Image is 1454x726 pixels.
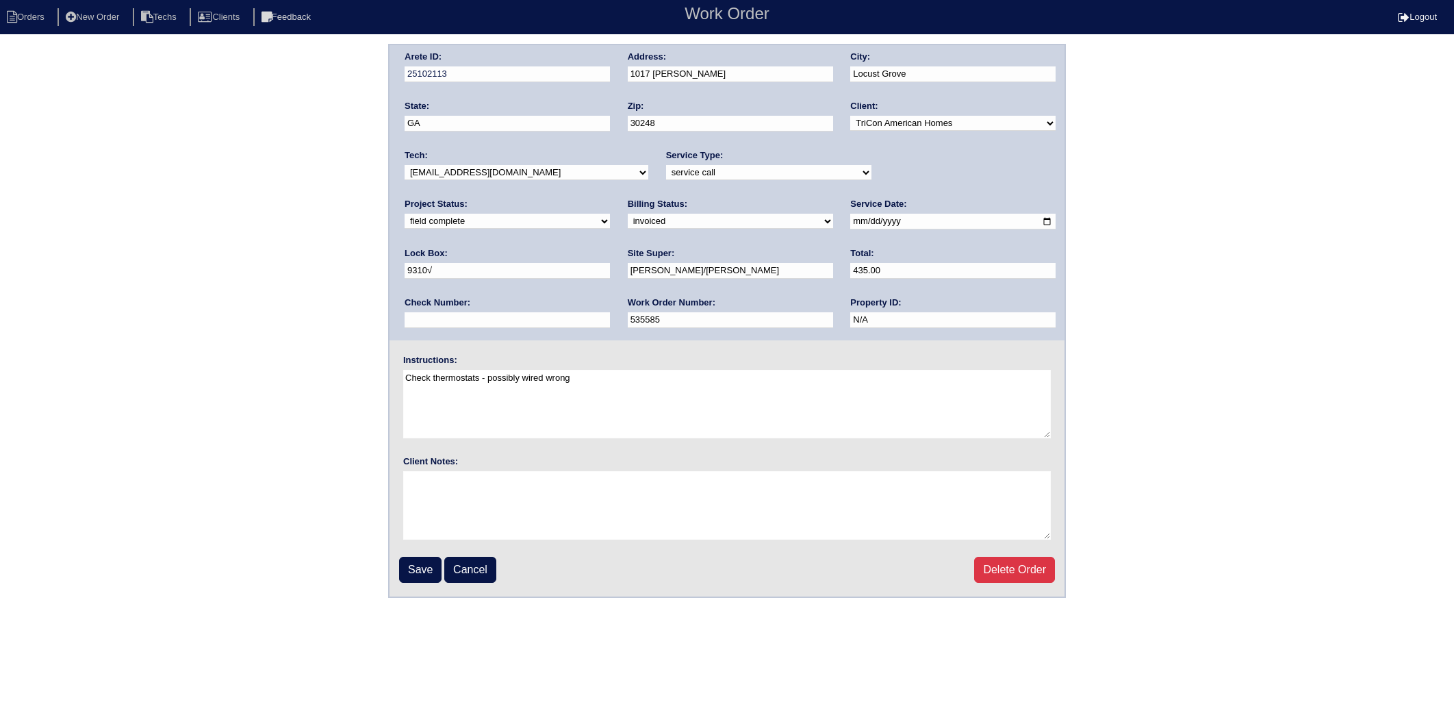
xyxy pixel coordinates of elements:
li: Clients [190,8,251,27]
label: Address: [628,51,666,63]
label: Service Type: [666,149,724,162]
a: Clients [190,12,251,22]
label: Arete ID: [405,51,442,63]
textarea: Check thermostats - possibly wired wrong [403,370,1051,438]
input: Save [399,557,442,583]
label: Service Date: [850,198,906,210]
label: Instructions: [403,354,457,366]
li: New Order [58,8,130,27]
a: Cancel [444,557,496,583]
label: State: [405,100,429,112]
label: Work Order Number: [628,297,715,309]
label: Tech: [405,149,428,162]
li: Feedback [253,8,322,27]
a: New Order [58,12,130,22]
label: City: [850,51,870,63]
li: Techs [133,8,188,27]
label: Billing Status: [628,198,687,210]
label: Total: [850,247,873,260]
label: Zip: [628,100,644,112]
a: Logout [1398,12,1437,22]
label: Client Notes: [403,455,458,468]
a: Techs [133,12,188,22]
input: Enter a location [628,66,833,82]
label: Project Status: [405,198,468,210]
a: Delete Order [974,557,1055,583]
label: Lock Box: [405,247,448,260]
label: Check Number: [405,297,470,309]
label: Client: [850,100,878,112]
label: Site Super: [628,247,675,260]
label: Property ID: [850,297,901,309]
